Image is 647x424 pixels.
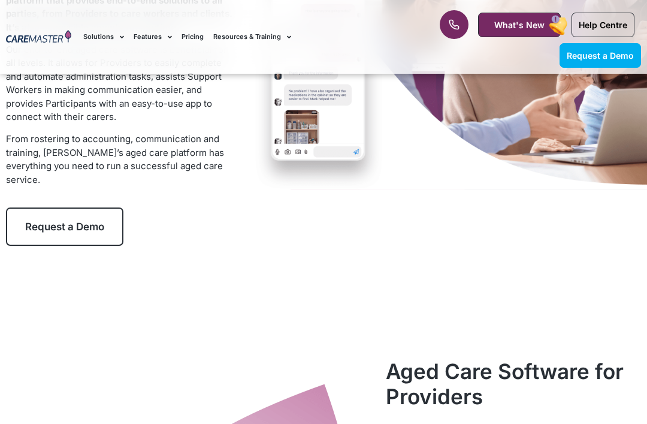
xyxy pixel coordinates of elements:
[494,20,545,30] span: What's New
[6,133,224,185] span: From rostering to accounting, communication and training, [PERSON_NAME]’s aged care platform has ...
[6,30,71,44] img: CareMaster Logo
[567,50,634,61] span: Request a Demo
[182,17,204,57] a: Pricing
[134,17,172,57] a: Features
[478,13,561,37] a: What's New
[560,43,641,68] a: Request a Demo
[386,359,640,409] h2: Aged Care Software for Providers
[572,13,634,37] a: Help Centre
[83,17,412,57] nav: Menu
[579,20,627,30] span: Help Centre
[83,17,124,57] a: Solutions
[6,208,123,246] a: Request a Demo
[25,221,104,233] span: Request a Demo
[213,17,291,57] a: Resources & Training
